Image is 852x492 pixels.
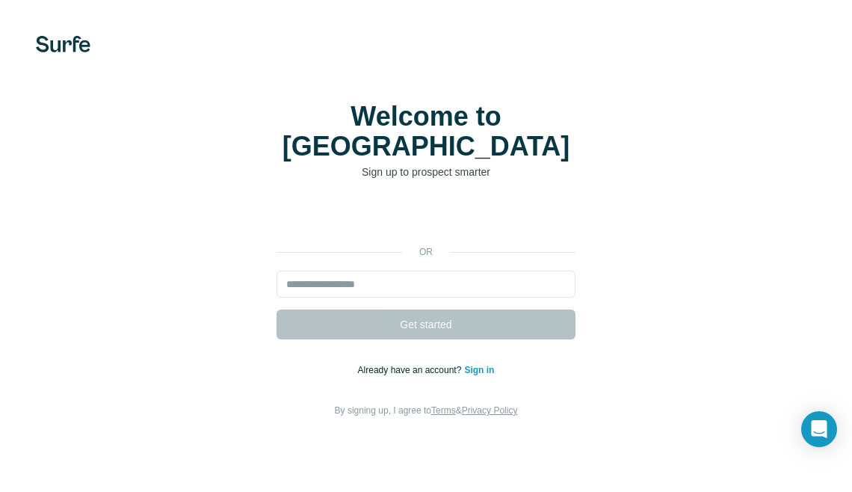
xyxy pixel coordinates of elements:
[36,36,90,52] img: Surfe's logo
[277,164,575,179] p: Sign up to prospect smarter
[462,405,518,416] a: Privacy Policy
[431,405,456,416] a: Terms
[269,202,583,235] iframe: Sign in with Google Button
[358,365,465,375] span: Already have an account?
[402,245,450,259] p: or
[277,102,575,162] h1: Welcome to [GEOGRAPHIC_DATA]
[801,411,837,447] div: Open Intercom Messenger
[335,405,518,416] span: By signing up, I agree to &
[464,365,494,375] a: Sign in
